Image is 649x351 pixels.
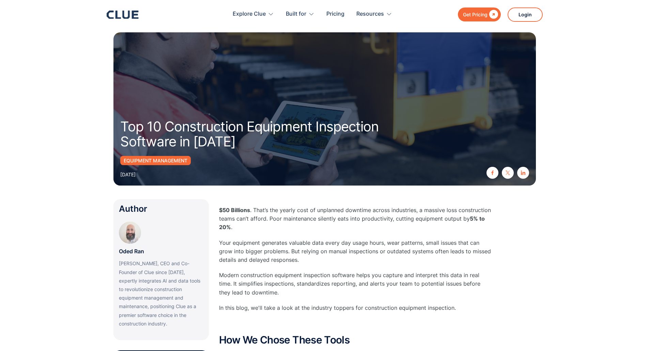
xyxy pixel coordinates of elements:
p: Your equipment generates valuable data every day usage hours, wear patterns, small issues that ca... [219,239,492,265]
p: Modern construction equipment inspection software helps you capture and interpret this data in re... [219,271,492,297]
div: Resources [356,3,392,25]
p: . That’s the yearly cost of unplanned downtime across industries, a massive loss construction tea... [219,206,492,232]
p: In this blog, we'll take a look at the industry toppers for construction equipment inspection. [219,304,492,312]
img: twitter X icon [506,171,510,175]
img: linkedin icon [521,171,525,175]
a: Login [508,7,543,22]
p: [PERSON_NAME], CEO and Co-Founder of Clue since [DATE], expertly integrates AI and data tools to ... [119,259,203,328]
strong: $50 Billions [219,207,250,213]
img: facebook icon [490,171,495,175]
div: Explore Clue [233,3,266,25]
div: [DATE] [120,170,136,179]
div: Built for [286,3,306,25]
div: Author [119,205,203,213]
div: Explore Clue [233,3,274,25]
div: Resources [356,3,384,25]
h2: How We Chose These Tools [219,334,492,346]
div: Built for [286,3,314,25]
a: Get Pricing [458,7,501,21]
img: Oded Ran [119,222,141,244]
a: Pricing [326,3,344,25]
a: Equipment Management [120,156,191,165]
div: Get Pricing [463,10,488,19]
p: ‍ [219,319,492,328]
p: Oded Ran [119,247,144,256]
div:  [488,10,498,19]
h1: Top 10 Construction Equipment Inspection Software in [DATE] [120,119,406,149]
